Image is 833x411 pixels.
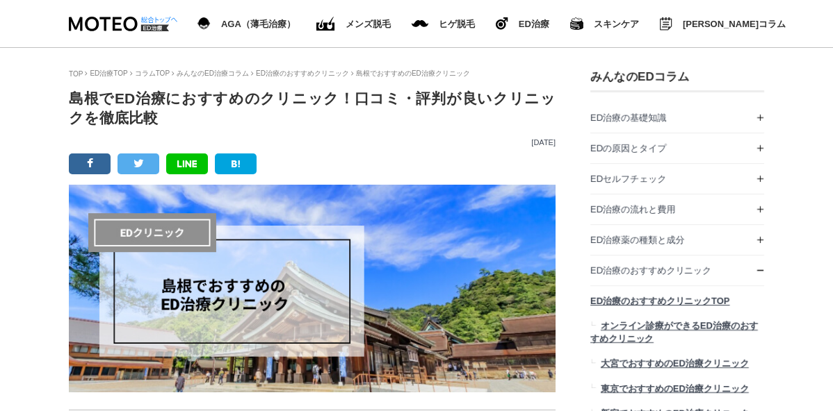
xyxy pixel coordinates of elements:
[496,15,549,33] a: ヒゲ脱毛 ED治療
[601,383,749,394] span: 東京でおすすめのED治療クリニック
[590,296,730,306] span: ED治療のおすすめクリニックTOP
[316,14,391,34] a: ED（勃起不全）治療 メンズ脱毛
[519,19,549,28] span: ED治療
[69,138,556,146] p: [DATE]
[590,112,666,123] span: ED治療の基礎知識
[590,286,764,316] a: ED治療のおすすめクリニックTOP
[590,255,764,285] a: ED治療のおすすめクリニック
[316,17,335,31] img: ED（勃起不全）治療
[590,143,666,153] span: EDの原因とタイプ
[590,194,764,224] a: ED治療の流れと費用
[135,69,170,77] a: コラムTOP
[590,235,684,245] span: ED治療薬の種類と成分
[256,69,349,77] a: ED治療のおすすめクリニック
[412,17,475,31] a: メンズ脱毛 ヒゲ脱毛
[496,17,508,30] img: ヒゲ脱毛
[590,321,758,344] span: オンライン診療ができるED治療のおすすめクリニック
[590,204,675,215] span: ED治療の流れと費用
[232,160,240,167] img: B!
[221,19,296,28] span: AGA（薄毛治療）
[351,69,470,78] li: 島根でおすすめのED治療クリニック
[140,17,178,23] img: 総合トップへ
[590,316,764,353] a: オンライン診療ができるED治療のおすすめクリニック
[590,265,711,276] span: ED治療のおすすめクリニック
[590,133,764,163] a: EDの原因とタイプ
[197,17,211,30] img: AGA（薄毛治療）
[69,185,556,392] img: 島根でおすすめのED治療クリニック
[590,353,764,378] a: 大宮でおすすめのED治療クリニック
[570,15,639,33] a: スキンケア
[412,20,428,27] img: メンズ脱毛
[660,17,672,31] img: みんなのMOTEOコラム
[590,69,764,85] h3: みんなのEDコラム
[439,19,475,28] span: ヒゲ脱毛
[177,160,197,167] img: LINE
[590,378,764,403] a: 東京でおすすめのED治療クリニック
[177,69,249,77] a: みんなのED治療コラム
[69,17,169,31] img: MOTEO ED
[69,70,83,78] a: TOP
[590,225,764,255] a: ED治療薬の種類と成分
[594,19,639,28] span: スキンケア
[590,103,764,133] a: ED治療の基礎知識
[197,15,296,33] a: AGA（薄毛治療） AGA（薄毛治療）
[90,69,127,77] a: ED治療TOP
[346,19,391,28] span: メンズ脱毛
[590,164,764,194] a: EDセルフチェック
[69,89,556,128] h1: 島根でED治療におすすめのクリニック！口コミ・評判が良いクリニックを徹底比較
[683,19,786,28] span: [PERSON_NAME]コラム
[590,174,666,184] span: EDセルフチェック
[601,358,749,369] span: 大宮でおすすめのED治療クリニック
[660,15,786,33] a: みんなのMOTEOコラム [PERSON_NAME]コラム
